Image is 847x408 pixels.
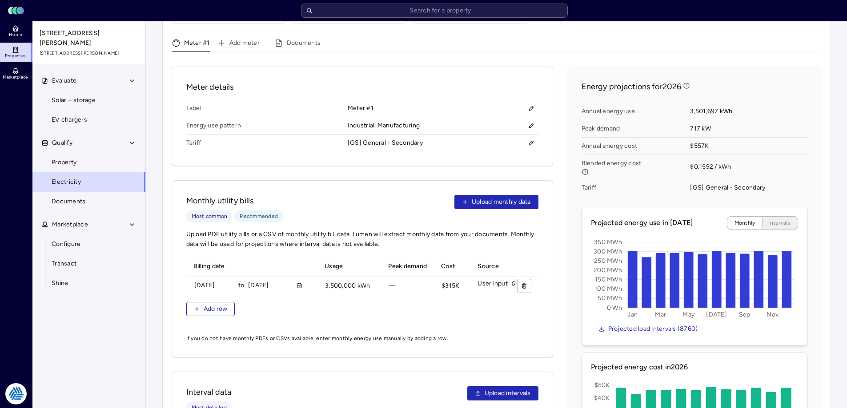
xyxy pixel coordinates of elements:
span: If you do not have monthly PDFs or CSVs available, enter monthly energy use manually by adding a ... [186,334,538,343]
span: Projected energy cost in 2026 [591,362,798,376]
th: Peak demand [381,256,434,277]
text: Jan [627,311,638,318]
span: Recommended [240,212,278,221]
a: Property [32,153,146,172]
span: Energy use pattern [186,117,348,135]
div: Industrial, Manufacturing [348,119,538,133]
span: Monthly utility bills [186,195,284,206]
a: Electricity [32,172,146,192]
a: Configure [32,234,146,254]
span: Monthly [735,220,755,226]
span: Configure [52,239,80,249]
button: Qualify [32,133,146,153]
span: $0.1592 / kWh [690,155,807,179]
text: 200 MWh [594,266,622,274]
span: Most common [192,212,228,221]
text: Nov [767,311,779,318]
span: 3,501,697 kWh [690,103,807,120]
span: 3,500,000 kWh [321,279,373,293]
text: [DATE] [706,311,727,318]
button: Marketplace [32,215,146,234]
span: Add row [204,304,228,314]
a: Shine [32,273,146,293]
span: EV chargers [52,115,87,125]
span: Marketplace [52,220,88,230]
text: 250 MWh [594,257,622,265]
span: Annual energy use [582,103,690,120]
a: Documents [32,192,146,211]
span: Tariff [582,179,690,196]
span: Electricity [52,177,81,187]
th: Cost [434,256,470,277]
text: 100 MWh [594,285,622,293]
span: [STREET_ADDRESS][PERSON_NAME] [40,28,139,48]
span: Qualify [52,138,72,148]
text: May [682,311,695,318]
input: Search for a property [301,4,568,18]
button: Documents [274,38,321,52]
span: Property [52,158,76,167]
span: Upload intervals [485,388,531,398]
button: Upload intervals [467,386,538,400]
span: Annual energy cost [582,138,690,155]
span: Blended energy cost [582,159,683,175]
span: — [385,279,426,293]
button: Add row [186,302,235,316]
span: Intervals [768,220,790,226]
th: Source [470,256,525,277]
button: Upload monthly data [454,195,538,209]
text: 350 MWh [594,238,622,246]
span: Solar + storage [52,95,96,105]
img: Tradition Energy [5,383,27,404]
span: Meter details [186,81,538,93]
text: $50K [594,381,610,389]
span: Energy projections for 2026 [582,81,682,92]
span: Documents [52,197,85,206]
span: to [238,278,245,293]
span: Transact [52,259,76,269]
text: Mar [655,311,666,318]
text: 300 MWh [594,248,622,255]
text: 50 MWh [598,294,622,302]
span: User input [478,279,518,289]
a: Projected load intervals (8760) [591,322,798,336]
th: Billing date [186,256,318,277]
button: Evaluate [32,71,146,91]
span: Upload monthly data [472,197,531,207]
th: Usage [317,256,381,277]
span: Marketplace [3,75,28,80]
span: 717 kW [690,120,807,138]
div: [GS] General - Secondary [348,138,423,148]
span: Projected energy use in [DATE] [591,218,693,228]
text: 150 MWh [595,276,622,283]
text: $40K [594,394,610,402]
a: Solar + storage [32,91,146,110]
span: Evaluate [52,76,76,86]
span: Projected load intervals (8760) [608,324,698,334]
text: 0 Wh [606,304,622,312]
button: Meter #1 [172,38,210,52]
span: Shine [52,278,68,288]
button: Projected load intervals (8760) [591,322,706,336]
span: Peak demand [582,120,690,138]
button: Add meter [217,38,260,52]
span: [STREET_ADDRESS][PERSON_NAME] [40,50,139,57]
span: $315K [438,279,463,293]
div: Meter #1 [348,101,538,115]
span: $557K [690,138,807,155]
text: Sep [739,311,750,318]
a: EV chargers [32,110,146,130]
span: Label [186,100,348,117]
span: Interval data [186,386,232,398]
span: Properties [5,53,26,59]
span: Home [9,32,22,37]
div: [GS] General - Secondary [690,183,765,193]
a: Transact [32,254,146,273]
span: Tariff [186,135,348,151]
span: Upload PDF utility bills or a CSV of monthly utility bill data. Lumen will extract monthly data f... [186,230,538,249]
